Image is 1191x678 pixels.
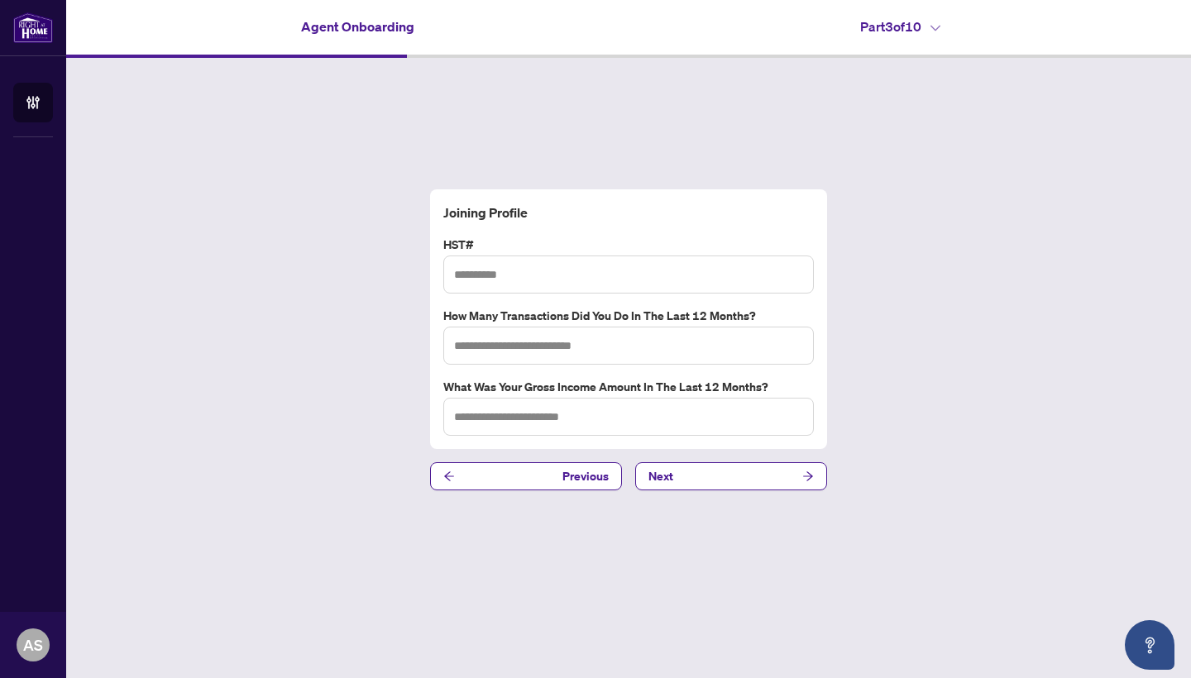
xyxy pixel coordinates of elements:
span: Next [648,463,673,489]
label: How many transactions did you do in the last 12 months? [443,307,814,325]
h4: Agent Onboarding [301,17,414,36]
label: HST# [443,236,814,254]
h4: Joining Profile [443,203,814,222]
span: Previous [562,463,609,489]
label: What was your gross income amount in the last 12 months? [443,378,814,396]
button: Previous [430,462,622,490]
button: Open asap [1125,620,1174,670]
span: arrow-right [802,470,814,482]
span: AS [23,633,43,657]
button: Next [635,462,827,490]
img: logo [13,12,53,43]
span: arrow-left [443,470,455,482]
h4: Part 3 of 10 [860,17,940,36]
